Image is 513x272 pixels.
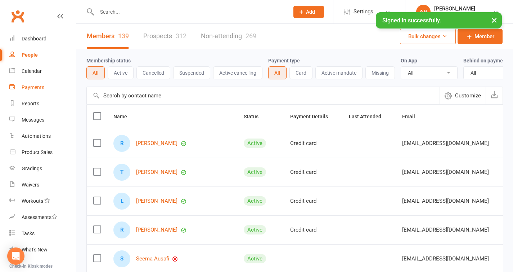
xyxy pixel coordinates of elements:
[290,198,336,204] div: Credit card
[349,112,389,121] button: Last Attended
[22,84,44,90] div: Payments
[22,52,38,58] div: People
[22,68,42,74] div: Calendar
[118,32,129,40] div: 139
[244,254,266,263] div: Active
[440,87,486,104] button: Customize
[268,58,300,63] label: Payment type
[136,169,177,175] a: [PERSON_NAME]
[290,112,336,121] button: Payment Details
[290,140,336,146] div: Credit card
[22,133,51,139] div: Automations
[136,140,177,146] a: [PERSON_NAME]
[87,24,129,49] a: Members139
[108,66,134,79] button: Active
[113,135,130,152] div: R
[113,112,135,121] button: Name
[458,29,503,44] a: Member
[9,161,76,177] a: Gradings
[22,231,35,236] div: Tasks
[434,5,475,12] div: [PERSON_NAME]
[9,242,76,258] a: What's New
[290,169,336,175] div: Credit card
[244,225,266,234] div: Active
[22,182,39,188] div: Waivers
[22,247,48,253] div: What's New
[22,117,44,123] div: Messages
[136,256,169,262] a: Seema Ausafi
[9,144,76,161] a: Product Sales
[349,114,389,119] span: Last Attended
[176,32,186,40] div: 312
[402,114,423,119] span: Email
[95,7,284,17] input: Search...
[402,194,489,208] span: [EMAIL_ADDRESS][DOMAIN_NAME]
[213,66,262,79] button: Active cancelling
[402,223,489,237] span: [EMAIL_ADDRESS][DOMAIN_NAME]
[136,227,177,233] a: [PERSON_NAME]
[22,198,43,204] div: Workouts
[136,198,177,204] a: [PERSON_NAME]
[201,24,256,49] a: Non-attending269
[113,164,130,181] div: T
[9,225,76,242] a: Tasks
[143,24,186,49] a: Prospects312
[290,114,336,119] span: Payment Details
[22,36,46,41] div: Dashboard
[113,193,130,210] div: L
[22,214,57,220] div: Assessments
[434,12,475,18] div: The Judo Factory
[289,66,312,79] button: Card
[87,87,440,104] input: Search by contact name
[9,177,76,193] a: Waivers
[22,149,53,155] div: Product Sales
[9,96,76,112] a: Reports
[244,114,266,119] span: Status
[455,91,481,100] span: Customize
[488,12,501,28] button: ×
[306,9,315,15] span: Add
[9,79,76,96] a: Payments
[244,139,266,148] div: Active
[113,221,130,238] div: R
[9,128,76,144] a: Automations
[365,66,395,79] button: Missing
[9,112,76,128] a: Messages
[402,165,489,179] span: [EMAIL_ADDRESS][DOMAIN_NAME]
[463,58,513,63] label: Behind on payments?
[244,196,266,206] div: Active
[9,193,76,209] a: Workouts
[402,252,489,266] span: [EMAIL_ADDRESS][DOMAIN_NAME]
[416,5,431,19] div: AH
[136,66,170,79] button: Cancelled
[9,7,27,25] a: Clubworx
[401,58,417,63] label: On App
[173,66,210,79] button: Suspended
[9,63,76,79] a: Calendar
[86,66,105,79] button: All
[474,32,494,41] span: Member
[22,166,42,171] div: Gradings
[22,101,39,106] div: Reports
[354,4,373,20] span: Settings
[246,32,256,40] div: 269
[244,112,266,121] button: Status
[86,58,131,63] label: Membership status
[400,29,456,44] button: Bulk changes
[402,136,489,150] span: [EMAIL_ADDRESS][DOMAIN_NAME]
[315,66,363,79] button: Active mandate
[7,247,24,265] div: Open Intercom Messenger
[244,167,266,177] div: Active
[293,6,324,18] button: Add
[402,112,423,121] button: Email
[9,47,76,63] a: People
[382,17,441,24] span: Signed in successfully.
[113,250,130,267] div: S
[290,227,336,233] div: Credit card
[113,114,135,119] span: Name
[9,209,76,225] a: Assessments
[9,31,76,47] a: Dashboard
[268,66,287,79] button: All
